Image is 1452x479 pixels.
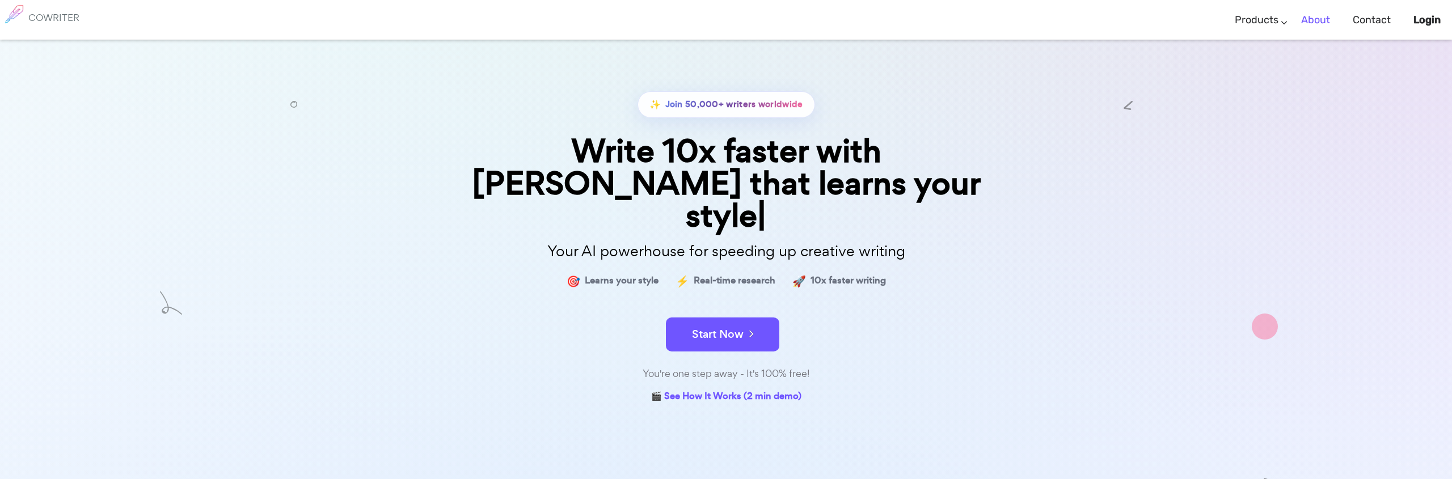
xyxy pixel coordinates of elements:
b: Login [1413,14,1441,26]
img: shape [290,100,297,107]
span: Learns your style [585,273,659,289]
span: Real-time research [694,273,775,289]
a: 🎬 See How It Works (2 min demo) [651,388,801,406]
p: Your AI powerhouse for speeding up creative writing [442,239,1010,264]
img: shape [160,291,182,315]
a: About [1301,3,1330,37]
span: 10x faster writing [811,273,886,289]
span: ✨ [649,96,661,113]
a: Contact [1353,3,1391,37]
div: Write 10x faster with [PERSON_NAME] that learns your style [442,135,1010,232]
span: 🎯 [567,273,580,289]
img: shape [1124,100,1133,109]
button: Start Now [666,317,779,351]
div: You're one step away - It's 100% free! [442,366,1010,382]
span: ⚡ [676,273,689,289]
h6: COWRITER [28,12,79,23]
img: shape [1252,313,1278,340]
span: Join 50,000+ writers worldwide [665,96,803,113]
span: 🚀 [792,273,806,289]
a: Login [1413,3,1441,37]
a: Products [1235,3,1278,37]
